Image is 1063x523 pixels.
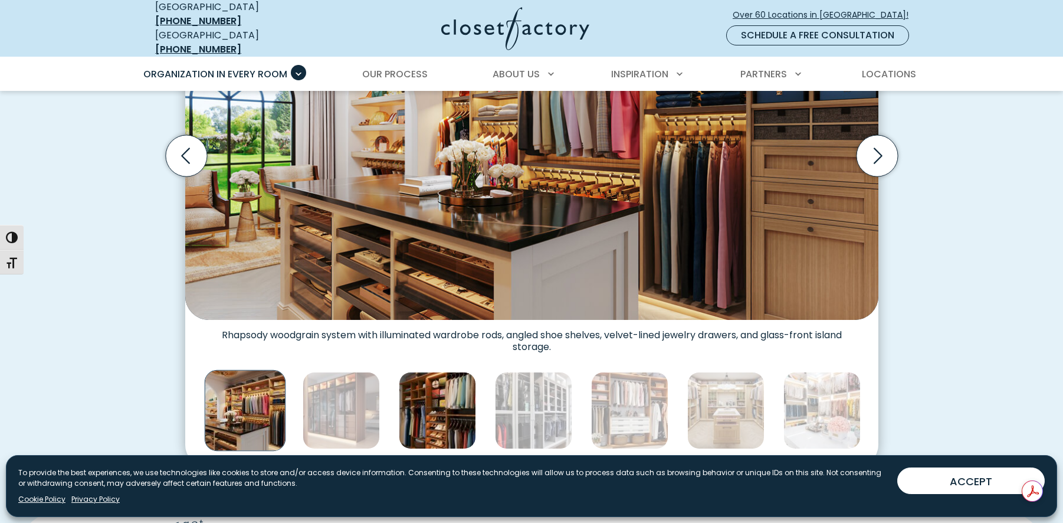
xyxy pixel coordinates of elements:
button: ACCEPT [897,468,1045,494]
nav: Primary Menu [135,58,928,91]
div: [GEOGRAPHIC_DATA] [155,28,326,57]
img: Closet Factory Logo [441,7,589,50]
img: Luxury walk-in custom closet contemporary glass-front wardrobe system in Rocky Mountain melamine ... [303,372,380,449]
a: [PHONE_NUMBER] [155,14,241,28]
button: Next slide [852,130,903,181]
span: Partners [740,67,787,81]
a: Privacy Policy [71,494,120,505]
span: Organization in Every Room [143,67,287,81]
img: Custom dressing room Rhapsody woodgrain system with illuminated wardrobe rods, angled shoe shelve... [204,370,286,452]
span: Locations [862,67,916,81]
span: Inspiration [611,67,668,81]
a: Cookie Policy [18,494,65,505]
figcaption: Rhapsody woodgrain system with illuminated wardrobe rods, angled shoe shelves, velvet-lined jewel... [185,320,878,353]
a: Schedule a Free Consultation [726,25,909,45]
p: To provide the best experiences, we use technologies like cookies to store and/or access device i... [18,468,888,489]
span: Our Process [362,67,428,81]
img: Glass-top island, velvet-lined jewelry drawers, and LED wardrobe lighting. Custom cabinetry in Rh... [687,372,765,449]
img: Glass-front wardrobe system in Dove Grey with integrated LED lighting, double-hang rods, and disp... [495,372,572,449]
a: Over 60 Locations in [GEOGRAPHIC_DATA]! [732,5,918,25]
img: Custom white melamine system with triple-hang wardrobe rods, gold-tone hanging hardware, and inte... [783,372,861,449]
span: About Us [493,67,540,81]
img: Reach-in closet with Two-tone system with Rustic Cherry structure and White Shaker drawer fronts.... [591,372,668,449]
span: Over 60 Locations in [GEOGRAPHIC_DATA]! [733,9,918,21]
a: [PHONE_NUMBER] [155,43,241,56]
button: Previous slide [161,130,212,181]
img: Built-in custom closet Rustic Cherry melamine with glass shelving, angled shoe shelves, and tripl... [399,372,476,449]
